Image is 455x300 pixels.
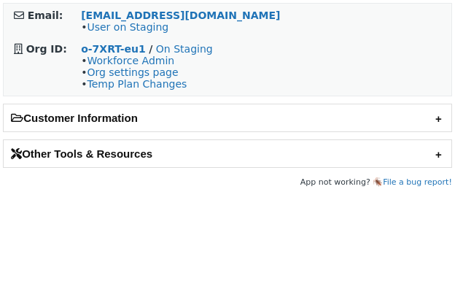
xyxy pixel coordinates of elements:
a: Org settings page [87,66,178,78]
a: User on Staging [87,21,168,33]
a: File a bug report! [383,177,452,187]
span: • • • [81,55,187,90]
a: On Staging [156,43,213,55]
h2: Other Tools & Resources [4,140,451,167]
strong: / [149,43,152,55]
a: Workforce Admin [87,55,174,66]
strong: Org ID: [26,43,67,55]
footer: App not working? 🪳 [3,175,452,190]
a: [EMAIL_ADDRESS][DOMAIN_NAME] [81,9,280,21]
strong: Email: [28,9,63,21]
a: o-7XRT-eu1 [81,43,146,55]
h2: Customer Information [4,104,451,131]
span: • [81,21,168,33]
a: Temp Plan Changes [87,78,187,90]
